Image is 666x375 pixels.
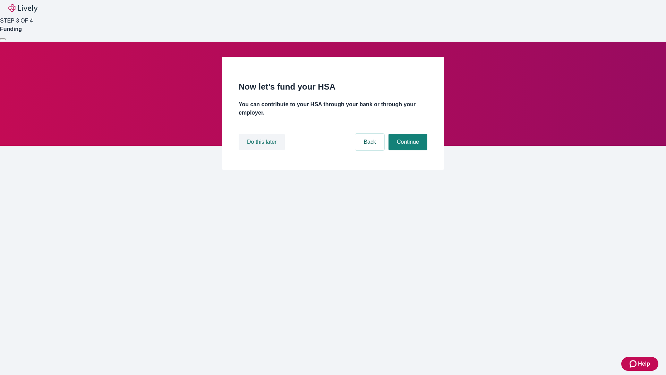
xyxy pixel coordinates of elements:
[621,357,658,371] button: Zendesk support iconHelp
[239,100,427,117] h4: You can contribute to your HSA through your bank or through your employer.
[630,360,638,368] svg: Zendesk support icon
[239,134,285,150] button: Do this later
[239,81,427,93] h2: Now let’s fund your HSA
[388,134,427,150] button: Continue
[355,134,384,150] button: Back
[638,360,650,368] span: Help
[8,4,37,12] img: Lively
